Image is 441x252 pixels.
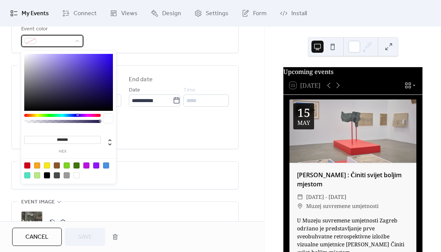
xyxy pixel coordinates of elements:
div: [PERSON_NAME] : Činiti svijet boljim mjestom [289,170,416,189]
span: My Events [22,9,49,18]
div: Upcoming events [283,67,422,76]
a: Views [104,3,143,24]
a: Design [145,3,187,24]
div: #4A4A4A [54,172,60,178]
div: #50E3C2 [24,172,30,178]
div: #D0021B [24,162,30,169]
div: #9013FE [93,162,99,169]
a: Settings [189,3,234,24]
a: My Events [5,3,55,24]
span: Cancel [25,233,48,242]
div: #4A90E2 [103,162,109,169]
div: #F5A623 [34,162,40,169]
span: Event image [21,198,55,207]
a: Form [236,3,272,24]
div: ​ [297,192,303,202]
span: Views [121,9,138,18]
div: #B8E986 [34,172,40,178]
span: Muzej suvremene umjetnosti [306,202,378,211]
button: Cancel [12,228,62,246]
div: #417505 [73,162,80,169]
span: Connect [73,9,97,18]
span: Design [162,9,181,18]
div: Event color [21,25,82,34]
div: ​ [297,202,303,211]
div: #F8E71C [44,162,50,169]
div: End date [129,75,153,84]
div: 15 [297,107,310,118]
span: Time [183,86,195,95]
span: [DATE] - [DATE] [306,192,346,202]
a: Install [274,3,313,24]
span: Form [253,9,267,18]
a: Connect [56,3,102,24]
span: Install [291,9,307,18]
div: #7ED321 [64,162,70,169]
div: #FFFFFF [73,172,80,178]
div: May [297,120,310,126]
span: Settings [206,9,228,18]
div: #9B9B9B [64,172,70,178]
div: #000000 [44,172,50,178]
label: hex [24,150,101,154]
div: #BD10E0 [83,162,89,169]
div: ; [21,211,42,233]
div: #8B572A [54,162,60,169]
span: Date [129,86,140,95]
